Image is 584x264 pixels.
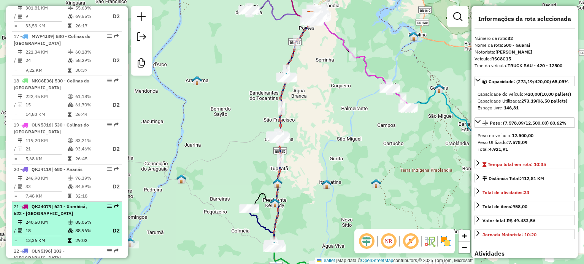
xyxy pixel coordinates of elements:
[474,250,575,257] h4: Atividades
[68,184,73,189] i: % de utilização da cubagem
[474,42,575,49] div: Nome da rota:
[114,34,119,38] em: Rota exportada
[14,22,17,30] td: =
[75,174,105,182] td: 76,39%
[478,104,572,111] div: Espaço livre:
[107,248,112,253] em: Opções
[18,6,22,10] i: Distância Total
[25,192,67,200] td: 7,48 KM
[25,182,67,191] td: 33
[14,166,83,172] span: 20 -
[474,15,575,22] h4: Informações da rota selecionada
[75,111,105,118] td: 26:44
[107,204,112,209] em: Opções
[361,258,394,263] a: OpenStreetMap
[68,220,73,224] i: % de utilização do peso
[440,235,452,247] img: Exibir/Ocultar setores
[508,63,562,68] strong: TRUCK BAU - 420 - 12500
[25,226,67,236] td: 18
[474,173,575,183] a: Distância Total:412,81 KM
[75,182,105,191] td: 84,59%
[512,133,533,138] strong: 12.500,00
[68,147,73,151] i: % de utilização da cubagem
[32,204,51,209] span: QKJ4079
[14,56,17,65] td: /
[14,122,89,134] span: | 530 - Colinas do [GEOGRAPHIC_DATA]
[269,242,279,251] img: PA Guaraí
[507,218,535,223] strong: R$ 49.483,56
[176,174,186,184] img: Couto Magalhães
[75,48,105,56] td: 60,18%
[478,139,572,146] div: Peso Utilizado:
[508,139,527,145] strong: 7.578,09
[308,13,327,20] div: Atividade não roteirizada - J R DISTRIBUIDORA BE
[14,226,17,236] td: /
[315,258,474,264] div: Map data © contributors,© 2025 TomTom, Microsoft
[322,179,332,189] img: Tupiratins
[68,24,71,28] i: Tempo total em rota
[68,238,71,243] i: Tempo total em rota
[424,235,436,247] img: Fluxo de ruas
[68,103,73,107] i: % de utilização da cubagem
[14,182,17,191] td: /
[14,100,17,110] td: /
[25,155,67,163] td: 5,68 KM
[68,194,71,198] i: Tempo total em rota
[474,88,575,114] div: Capacidade: (273,19/420,00) 65,05%
[114,204,119,209] em: Rota exportada
[25,12,67,21] td: 9
[68,68,71,73] i: Tempo total em rota
[68,94,73,99] i: % de utilização do peso
[32,78,52,84] span: NKC6E36
[357,232,376,250] span: Ocultar deslocamento
[25,100,67,110] td: 15
[32,166,51,172] span: QKJ4119
[14,204,87,216] span: 21 -
[474,129,575,156] div: Peso: (7.578,09/12.500,00) 60,62%
[106,145,120,153] p: D2
[75,66,105,74] td: 30:37
[18,147,22,151] i: Total de Atividades
[75,226,105,236] td: 88,96%
[75,192,105,200] td: 32:18
[488,161,546,167] span: Tempo total em rota: 10:35
[106,101,120,109] p: D2
[478,146,572,153] div: Total:
[68,157,71,161] i: Tempo total em rota
[474,35,575,42] div: Número da rota:
[474,49,575,55] div: Motorista:
[75,4,105,12] td: 55,63%
[482,231,536,238] div: Jornada Motorista: 10:20
[14,78,89,90] span: | 530 - Colinas do [GEOGRAPHIC_DATA]
[192,76,202,85] img: Arapoema
[401,232,420,250] span: Exibir rótulo
[474,201,575,211] a: Total de itens:958,00
[75,155,105,163] td: 26:45
[14,237,17,244] td: =
[18,228,22,233] i: Total de Atividades
[68,228,73,233] i: % de utilização da cubagem
[462,231,467,240] span: +
[14,111,17,118] td: =
[379,232,398,250] span: Ocultar NR
[68,58,73,63] i: % de utilização da cubagem
[14,192,17,200] td: =
[14,155,17,163] td: =
[134,55,149,73] a: Criar modelo
[18,138,22,143] i: Distância Total
[75,56,105,65] td: 58,29%
[18,50,22,54] i: Distância Total
[25,174,67,182] td: 246,98 KM
[114,78,119,83] em: Rota exportada
[32,248,51,254] span: OLN5I96
[14,78,89,90] span: 18 -
[18,103,22,107] i: Total de Atividades
[521,175,544,181] span: 412,81 KM
[75,237,105,244] td: 29:02
[474,229,575,239] a: Jornada Motorista: 10:20
[75,12,105,21] td: 69,55%
[489,146,508,152] strong: 4.921,91
[68,6,73,10] i: % de utilização do peso
[536,98,567,104] strong: (06,50 pallets)
[107,167,112,171] em: Opções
